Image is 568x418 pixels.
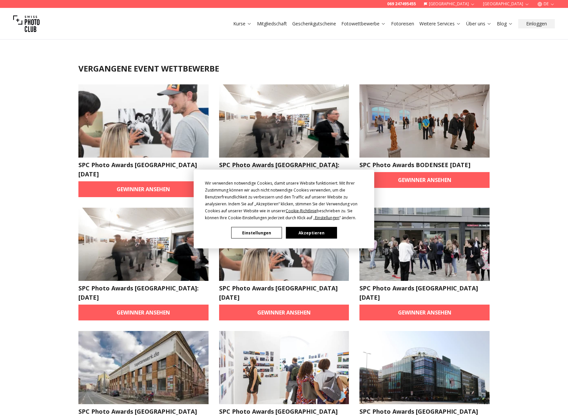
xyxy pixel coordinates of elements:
[286,208,317,214] span: Cookie-Richtlinie
[231,227,282,239] button: Einstellungen
[315,215,339,221] span: Einstellungen
[205,180,363,221] div: Wir verwenden notwendige Cookies, damit unsere Website funktioniert. Mit Ihrer Zustimmung können ...
[194,170,374,249] div: Cookie Consent Prompt
[286,227,337,239] button: Akzeptieren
